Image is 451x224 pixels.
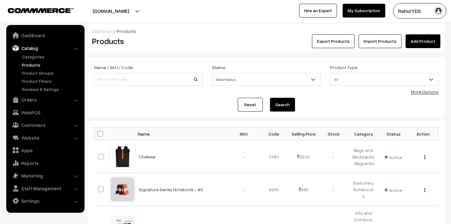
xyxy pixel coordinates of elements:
a: Marketing [8,170,82,181]
a: Dashboard [92,28,115,34]
a: Import Products [359,34,402,48]
td: - [319,140,349,173]
label: Status [212,64,225,71]
td: - [229,140,259,173]
a: Reports [8,157,82,169]
a: Apps [8,145,82,156]
th: SKU [229,127,259,140]
td: CHE1 [259,140,289,173]
th: Code [259,127,289,140]
a: Staff Management [8,183,82,194]
label: Product Type [330,64,357,71]
a: Settings [8,195,82,207]
img: Menu [424,188,425,192]
th: Name [135,127,229,140]
span: Products [117,28,136,34]
a: Website [8,132,82,143]
a: Add Product [406,34,440,48]
a: WebPOS [8,107,82,118]
span: Active [385,152,402,161]
button: Rahul YDS [393,3,446,19]
button: Search [270,98,295,112]
a: My Subscription [343,4,385,17]
a: Chelsea [139,154,155,159]
a: Product Filters [20,78,82,84]
a: Hire an Expert [299,4,337,17]
a: Dashboard [8,30,82,41]
a: Products [20,62,82,68]
img: Menu [424,155,425,159]
button: Export Products [312,34,355,48]
span: All [330,73,438,86]
h2: Products [92,36,202,46]
th: Status [378,127,408,140]
td: 3500 [289,140,319,173]
td: - [229,173,259,206]
td: Stationery, Notebooks [349,173,379,206]
span: Active [385,185,402,193]
a: Customers [8,119,82,131]
div: / [92,28,440,34]
a: Signature Series Notebook - A5 [139,187,203,192]
th: Category [349,127,379,140]
a: COMMMERCE [8,6,63,14]
button: [DOMAIN_NAME] [71,3,151,19]
img: user [434,6,443,16]
a: Reviews & Ratings [20,86,82,92]
td: SSN1 [259,173,289,206]
a: Reset [238,98,263,112]
span: Select Status [212,73,321,86]
label: Name / SKU / Code [94,64,133,71]
td: Bags and Backpacks, Bagpacks [349,140,379,173]
a: Orders [8,94,82,105]
a: More Options [411,89,438,94]
a: Categories [20,53,82,60]
img: COMMMERCE [8,8,74,13]
td: 995 [289,173,319,206]
input: Name / SKU / Code [94,73,203,86]
a: Catalog [8,42,82,54]
span: Select Status [212,74,320,85]
td: - [319,173,349,206]
span: All [330,74,438,85]
a: Product Groups [20,70,82,76]
th: Selling Price [289,127,319,140]
th: Action [408,127,438,140]
th: Stock [319,127,349,140]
